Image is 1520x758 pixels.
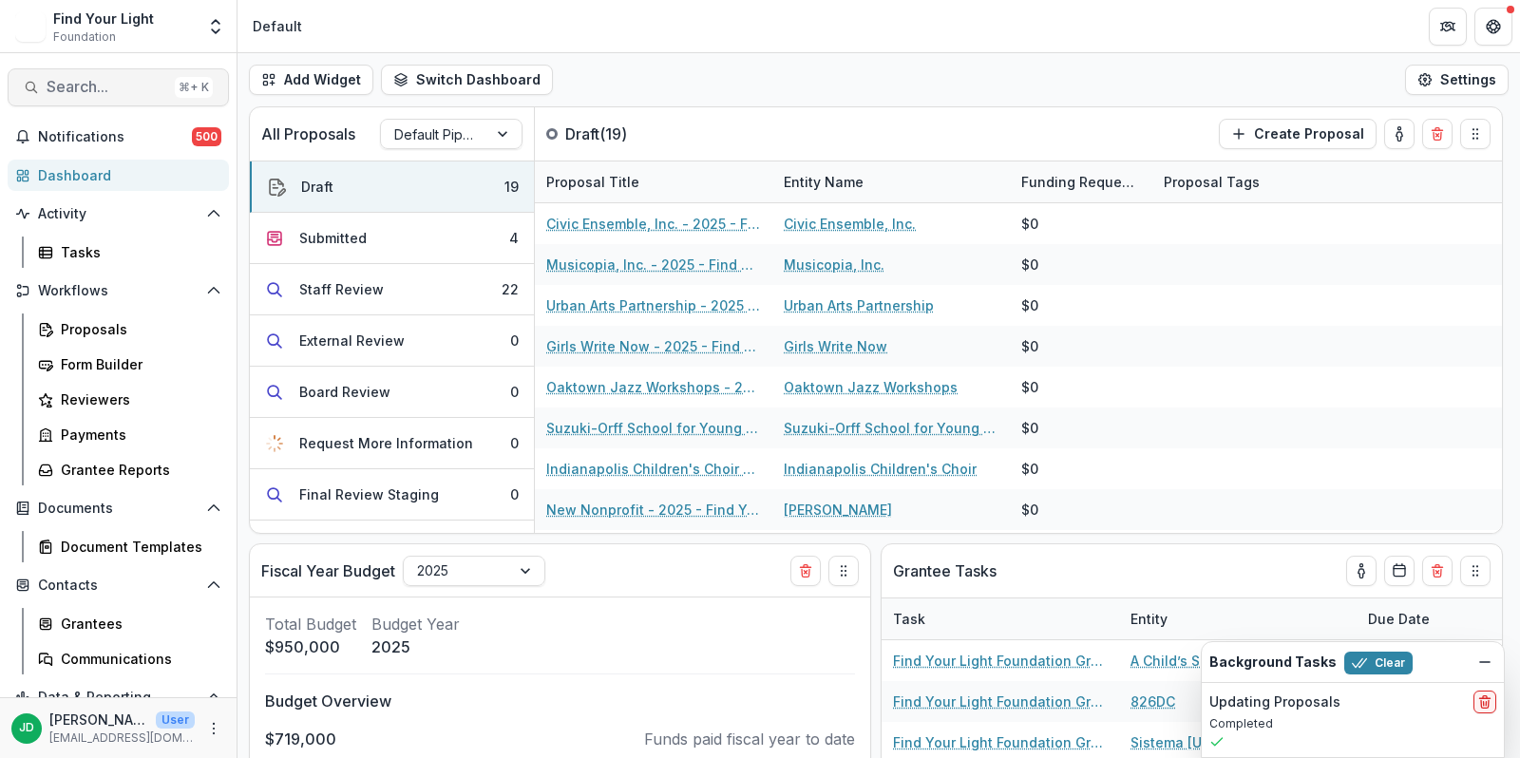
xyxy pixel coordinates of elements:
[1021,295,1038,315] div: $0
[30,313,229,345] a: Proposals
[299,484,439,504] div: Final Review Staging
[546,255,761,275] a: Musicopia, Inc. - 2025 - Find Your Light Foundation 25/26 RFP Grant Application
[784,377,958,397] a: Oaktown Jazz Workshops
[30,419,229,450] a: Payments
[8,493,229,523] button: Open Documents
[1152,161,1390,202] div: Proposal Tags
[19,722,34,734] div: Jeffrey Dollinger
[565,123,708,145] p: Draft ( 19 )
[1021,377,1038,397] div: $0
[828,556,859,586] button: Drag
[1422,119,1453,149] button: Delete card
[192,127,221,146] span: 500
[299,433,473,453] div: Request More Information
[882,609,937,629] div: Task
[30,384,229,415] a: Reviewers
[299,331,405,351] div: External Review
[1405,65,1509,95] button: Settings
[535,172,651,192] div: Proposal Title
[1130,692,1175,711] a: 826DC
[893,651,1108,671] a: Find Your Light Foundation Grant Report
[250,315,534,367] button: External Review0
[202,717,225,740] button: More
[1422,556,1453,586] button: Delete card
[1384,556,1415,586] button: Calendar
[784,295,934,315] a: Urban Arts Partnership
[502,279,519,299] div: 22
[30,349,229,380] a: Form Builder
[1021,459,1038,479] div: $0
[546,295,761,315] a: Urban Arts Partnership - 2025 - Find Your Light Foundation 25/26 RFP Grant Application
[784,500,892,520] a: [PERSON_NAME]
[1384,119,1415,149] button: toggle-assigned-to-me
[784,459,977,479] a: Indianapolis Children's Choir
[1010,161,1152,202] div: Funding Requested
[38,206,199,222] span: Activity
[1429,8,1467,46] button: Partners
[535,161,772,202] div: Proposal Title
[38,283,199,299] span: Workflows
[261,123,355,145] p: All Proposals
[250,418,534,469] button: Request More Information0
[893,732,1108,752] a: Find Your Light Foundation Grant Report
[1119,609,1179,629] div: Entity
[546,214,761,234] a: Civic Ensemble, Inc. - 2025 - Find Your Light Foundation 25/26 RFP Grant Application
[253,16,302,36] div: Default
[8,160,229,191] a: Dashboard
[8,570,229,600] button: Open Contacts
[250,367,534,418] button: Board Review0
[61,242,214,262] div: Tasks
[510,433,519,453] div: 0
[1130,651,1225,671] a: A Child’s Song
[38,165,214,185] div: Dashboard
[1346,556,1377,586] button: toggle-assigned-to-me
[38,501,199,517] span: Documents
[8,122,229,152] button: Notifications500
[8,199,229,229] button: Open Activity
[8,682,229,712] button: Open Data & Reporting
[61,537,214,557] div: Document Templates
[510,331,519,351] div: 0
[772,161,1010,202] div: Entity Name
[1357,598,1499,639] div: Due Date
[1152,172,1271,192] div: Proposal Tags
[250,264,534,315] button: Staff Review22
[882,598,1119,639] div: Task
[61,354,214,374] div: Form Builder
[15,11,46,42] img: Find Your Light
[1460,556,1491,586] button: Drag
[546,500,761,520] a: New Nonprofit - 2025 - Find Your Light Foundation 25/26 RFP Grant Application
[509,228,519,248] div: 4
[250,161,534,213] button: Draft19
[1021,336,1038,356] div: $0
[784,418,998,438] a: Suzuki-Orff School for Young Musicians
[644,728,855,750] p: Funds paid fiscal year to date
[371,635,460,658] p: 2025
[371,613,460,635] p: Budget Year
[546,459,761,479] a: Indianapolis Children's Choir - 2025 - Find Your Light Foundation 25/26 RFP Grant Application
[1021,255,1038,275] div: $0
[299,382,390,402] div: Board Review
[784,336,887,356] a: Girls Write Now
[1010,172,1152,192] div: Funding Requested
[504,177,519,197] div: 19
[53,28,116,46] span: Foundation
[61,649,214,669] div: Communications
[250,469,534,521] button: Final Review Staging0
[38,690,199,706] span: Data & Reporting
[265,690,855,712] p: Budget Overview
[250,213,534,264] button: Submitted4
[265,613,356,635] p: Total Budget
[784,214,916,234] a: Civic Ensemble, Inc.
[1473,691,1496,713] button: delete
[61,614,214,634] div: Grantees
[1460,119,1491,149] button: Drag
[301,177,333,197] div: Draft
[61,460,214,480] div: Grantee Reports
[546,418,761,438] a: Suzuki-Orff School for Young Musicians - 2025 - Find Your Light Foundation 25/26 RFP Grant Applic...
[1119,598,1357,639] div: Entity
